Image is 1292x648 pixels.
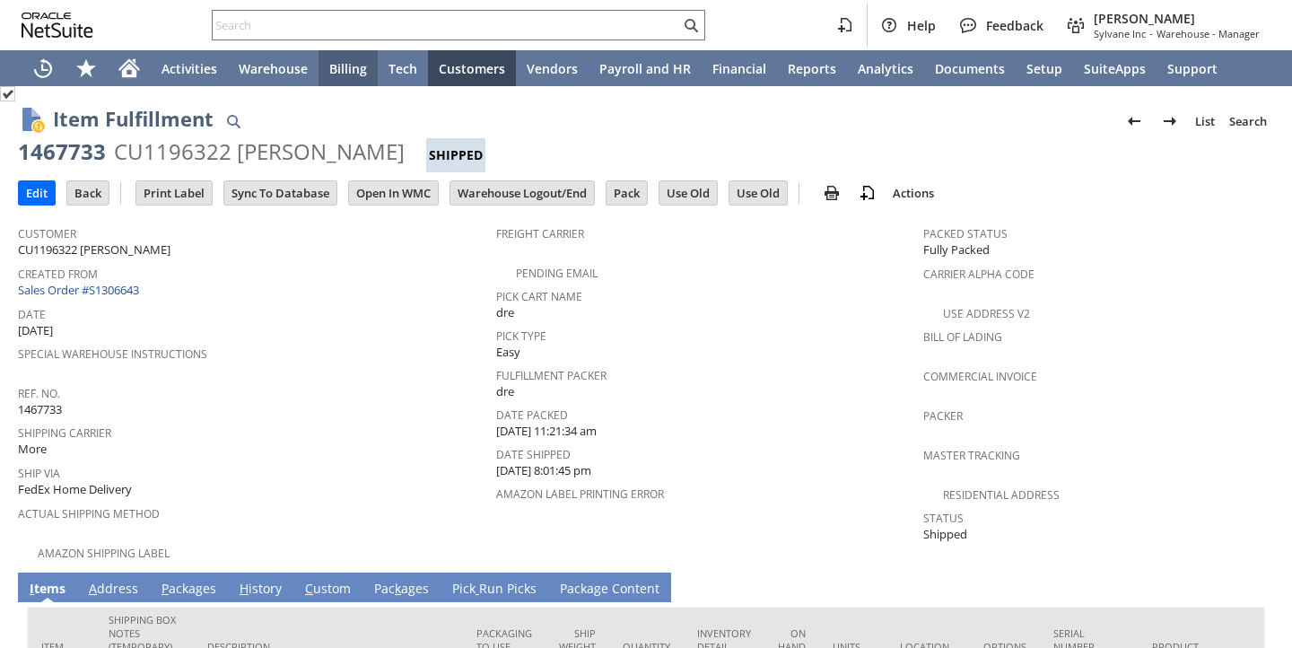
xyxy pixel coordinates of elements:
[907,17,936,34] span: Help
[65,50,108,86] div: Shortcuts
[847,50,924,86] a: Analytics
[712,60,766,77] span: Financial
[555,580,664,600] a: Package Content
[496,304,514,321] span: dre
[924,50,1016,86] a: Documents
[1084,60,1146,77] span: SuiteApps
[18,226,76,241] a: Customer
[18,137,106,166] div: 1467733
[1167,60,1218,77] span: Support
[496,328,546,344] a: Pick Type
[496,423,597,440] span: [DATE] 11:21:34 am
[1094,27,1146,40] span: Sylvane Inc
[89,580,97,597] span: A
[19,181,55,205] input: Edit
[18,386,60,401] a: Ref. No.
[496,289,582,304] a: Pick Cart Name
[1094,10,1260,27] span: [PERSON_NAME]
[301,580,355,600] a: Custom
[157,580,221,600] a: Packages
[1123,110,1145,132] img: Previous
[923,226,1008,241] a: Packed Status
[228,50,319,86] a: Warehouse
[1159,110,1181,132] img: Next
[1242,576,1263,598] a: Unrolled view on
[18,506,160,521] a: Actual Shipping Method
[1149,27,1153,40] span: -
[378,50,428,86] a: Tech
[67,181,109,205] input: Back
[108,50,151,86] a: Home
[923,448,1020,463] a: Master Tracking
[821,182,842,204] img: print.svg
[1157,50,1228,86] a: Support
[496,486,664,502] a: Amazon Label Printing Error
[516,50,589,86] a: Vendors
[450,181,594,205] input: Warehouse Logout/End
[496,462,591,479] span: [DATE] 8:01:45 pm
[496,383,514,400] span: dre
[349,181,438,205] input: Open In WMC
[118,57,140,79] svg: Home
[777,50,847,86] a: Reports
[923,329,1002,345] a: Bill Of Lading
[599,60,691,77] span: Payroll and HR
[305,580,313,597] span: C
[213,14,680,36] input: Search
[18,322,53,339] span: [DATE]
[943,306,1030,321] a: Use Address V2
[729,181,787,205] input: Use Old
[18,425,111,441] a: Shipping Carrier
[496,226,584,241] a: Freight Carrier
[114,137,405,166] div: CU1196322 [PERSON_NAME]
[161,60,217,77] span: Activities
[594,580,601,597] span: g
[439,60,505,77] span: Customers
[1157,27,1260,40] span: Warehouse - Manager
[788,60,836,77] span: Reports
[18,441,47,458] span: More
[370,580,433,600] a: Packages
[235,580,286,600] a: History
[18,401,62,418] span: 1467733
[496,344,520,361] span: Easy
[428,50,516,86] a: Customers
[448,580,541,600] a: PickRun Picks
[22,50,65,86] a: Recent Records
[30,580,34,597] span: I
[136,181,212,205] input: Print Label
[395,580,401,597] span: k
[923,526,967,543] span: Shipped
[516,266,598,281] a: Pending Email
[935,60,1005,77] span: Documents
[18,307,46,322] a: Date
[923,267,1034,282] a: Carrier Alpha Code
[659,181,717,205] input: Use Old
[388,60,417,77] span: Tech
[240,580,249,597] span: H
[496,447,571,462] a: Date Shipped
[857,182,878,204] img: add-record.svg
[1016,50,1073,86] a: Setup
[858,60,913,77] span: Analytics
[527,60,578,77] span: Vendors
[22,13,93,38] svg: logo
[32,57,54,79] svg: Recent Records
[18,466,60,481] a: Ship Via
[224,181,336,205] input: Sync To Database
[607,181,647,205] input: Pack
[923,241,990,258] span: Fully Packed
[496,407,568,423] a: Date Packed
[986,17,1043,34] span: Feedback
[18,241,170,258] span: CU1196322 [PERSON_NAME]
[18,481,132,498] span: FedEx Home Delivery
[923,369,1037,384] a: Commercial Invoice
[680,14,702,36] svg: Search
[18,282,144,298] a: Sales Order #S1306643
[18,346,207,362] a: Special Warehouse Instructions
[702,50,777,86] a: Financial
[943,487,1060,503] a: Residential Address
[1222,107,1274,136] a: Search
[53,104,214,134] h1: Item Fulfillment
[496,368,607,383] a: Fulfillment Packer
